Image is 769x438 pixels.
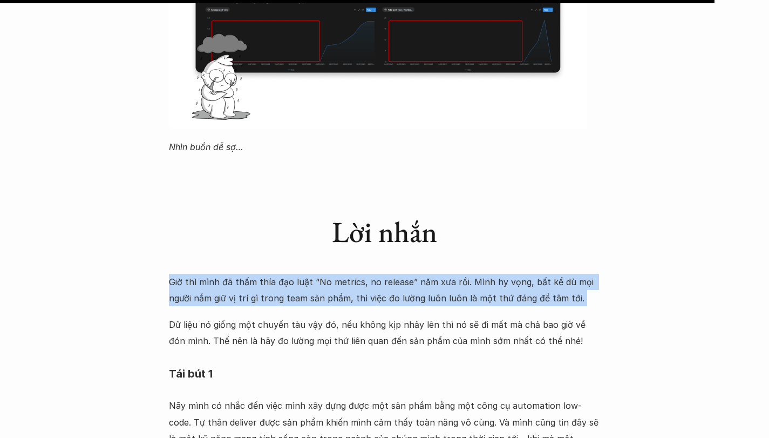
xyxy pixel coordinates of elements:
p: Giờ thì mình đã thấm thía đạo luật “No metrics, no release” năm xưa rồi. Mình hy vọng, bất kể dù ... [169,274,601,307]
p: Dữ liệu nó giống một chuyến tàu vậy đó, nếu không kịp nhảy lên thì nó sẽ đi mất mà chả bao giờ về... [169,316,601,349]
h4: Tái bút 1 [169,360,601,388]
em: Nhìn buồn dễ sợ… [169,141,243,152]
h1: Lời nhắn [332,214,437,250]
